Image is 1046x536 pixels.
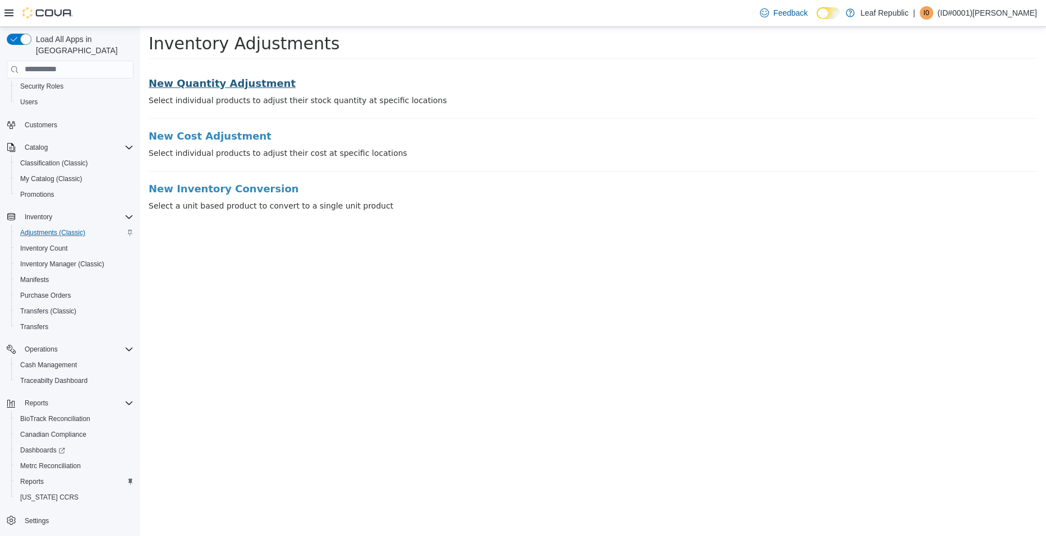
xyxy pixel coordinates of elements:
a: New Cost Adjustment [8,104,897,115]
span: My Catalog (Classic) [16,172,133,186]
button: Operations [2,341,138,357]
a: Dashboards [11,442,138,458]
button: Inventory [20,210,57,224]
span: Transfers (Classic) [16,304,133,318]
span: Metrc Reconciliation [16,459,133,473]
span: Load All Apps in [GEOGRAPHIC_DATA] [31,34,133,56]
span: Promotions [16,188,133,201]
a: [US_STATE] CCRS [16,491,83,504]
div: (ID#0001)Mohammed Darrabee [920,6,933,20]
span: BioTrack Reconciliation [20,414,90,423]
a: Promotions [16,188,59,201]
span: Traceabilty Dashboard [16,374,133,387]
span: Inventory [20,210,133,224]
span: Inventory Manager (Classic) [20,260,104,269]
a: Metrc Reconciliation [16,459,85,473]
button: Classification (Classic) [11,155,138,171]
span: Customers [20,118,133,132]
button: Users [11,94,138,110]
a: Dashboards [16,443,70,457]
a: Customers [20,118,62,132]
span: Washington CCRS [16,491,133,504]
span: Operations [20,343,133,356]
span: Dashboards [20,446,65,455]
span: Security Roles [20,82,63,91]
span: Inventory [25,212,52,221]
span: Customers [25,121,57,130]
a: Purchase Orders [16,289,76,302]
button: Reports [20,396,53,410]
span: I0 [924,6,929,20]
span: Inventory Manager (Classic) [16,257,133,271]
span: Catalog [25,143,48,152]
a: Canadian Compliance [16,428,91,441]
span: Cash Management [20,361,77,369]
span: Dashboards [16,443,133,457]
p: (ID#0001)[PERSON_NAME] [938,6,1037,20]
span: Transfers [20,322,48,331]
button: Catalog [20,141,52,154]
span: Classification (Classic) [20,159,88,168]
a: Reports [16,475,48,488]
span: Canadian Compliance [16,428,133,441]
button: Operations [20,343,62,356]
a: Inventory Count [16,242,72,255]
button: Adjustments (Classic) [11,225,138,241]
span: Catalog [20,141,133,154]
p: Leaf Republic [860,6,909,20]
a: Transfers (Classic) [16,304,81,318]
button: Traceabilty Dashboard [11,373,138,389]
span: Reports [20,396,133,410]
span: Classification (Classic) [16,156,133,170]
button: Catalog [2,140,138,155]
span: Cash Management [16,358,133,372]
button: Security Roles [11,78,138,94]
span: Manifests [16,273,133,287]
a: New Inventory Conversion [8,156,897,168]
span: Promotions [20,190,54,199]
a: Adjustments (Classic) [16,226,90,239]
span: Reports [16,475,133,488]
span: Users [16,95,133,109]
span: Transfers (Classic) [20,307,76,316]
button: Purchase Orders [11,288,138,303]
span: Settings [20,513,133,527]
a: Manifests [16,273,53,287]
span: [US_STATE] CCRS [20,493,79,502]
a: Classification (Classic) [16,156,93,170]
a: My Catalog (Classic) [16,172,87,186]
button: Manifests [11,272,138,288]
button: [US_STATE] CCRS [11,489,138,505]
span: Purchase Orders [16,289,133,302]
span: Security Roles [16,80,133,93]
a: Feedback [755,2,812,24]
p: | [913,6,915,20]
a: New Quantity Adjustment [8,51,897,62]
button: Settings [2,512,138,528]
button: Customers [2,117,138,133]
span: Operations [25,345,58,354]
button: Transfers (Classic) [11,303,138,319]
a: BioTrack Reconciliation [16,412,95,426]
button: Reports [2,395,138,411]
span: Settings [25,516,49,525]
span: Manifests [20,275,49,284]
span: Adjustments (Classic) [16,226,133,239]
a: Settings [20,514,53,528]
button: Inventory Count [11,241,138,256]
a: Traceabilty Dashboard [16,374,92,387]
a: Security Roles [16,80,68,93]
a: Cash Management [16,358,81,372]
button: Inventory Manager (Classic) [11,256,138,272]
a: Transfers [16,320,53,334]
button: Inventory [2,209,138,225]
button: Promotions [11,187,138,202]
button: Reports [11,474,138,489]
span: Purchase Orders [20,291,71,300]
span: Users [20,98,38,107]
a: Users [16,95,42,109]
span: Metrc Reconciliation [20,461,81,470]
span: Adjustments (Classic) [20,228,85,237]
